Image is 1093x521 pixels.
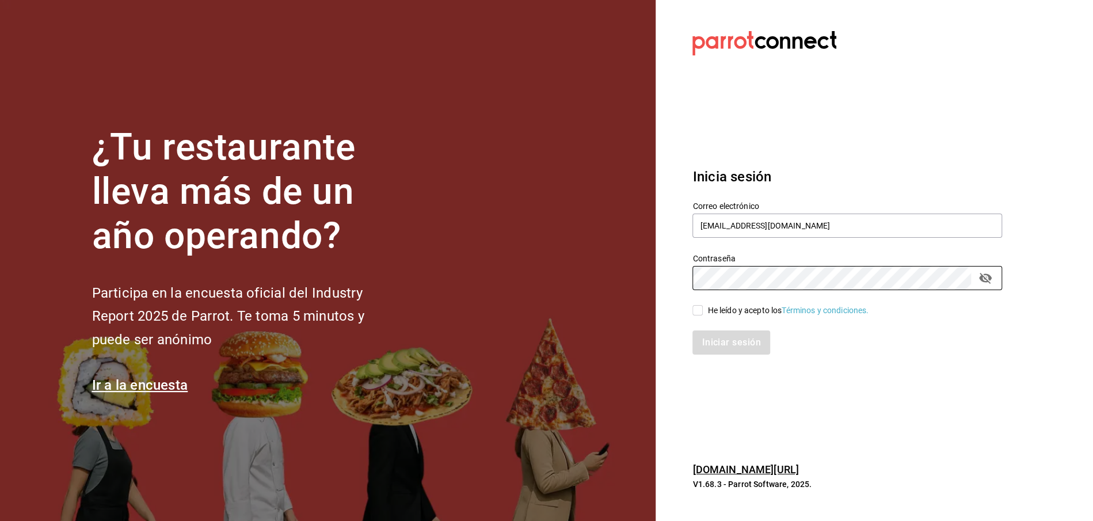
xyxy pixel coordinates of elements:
[707,305,869,317] div: He leído y acepto los
[692,463,798,476] a: [DOMAIN_NAME][URL]
[92,126,403,258] h1: ¿Tu restaurante lleva más de un año operando?
[92,282,403,352] h2: Participa en la encuesta oficial del Industry Report 2025 de Parrot. Te toma 5 minutos y puede se...
[692,166,1002,187] h3: Inicia sesión
[692,478,1002,490] p: V1.68.3 - Parrot Software, 2025.
[692,254,1002,263] label: Contraseña
[692,214,1002,238] input: Ingresa tu correo electrónico
[692,202,1002,210] label: Correo electrónico
[976,268,995,288] button: passwordField
[92,377,188,393] a: Ir a la encuesta
[782,306,869,315] a: Términos y condiciones.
